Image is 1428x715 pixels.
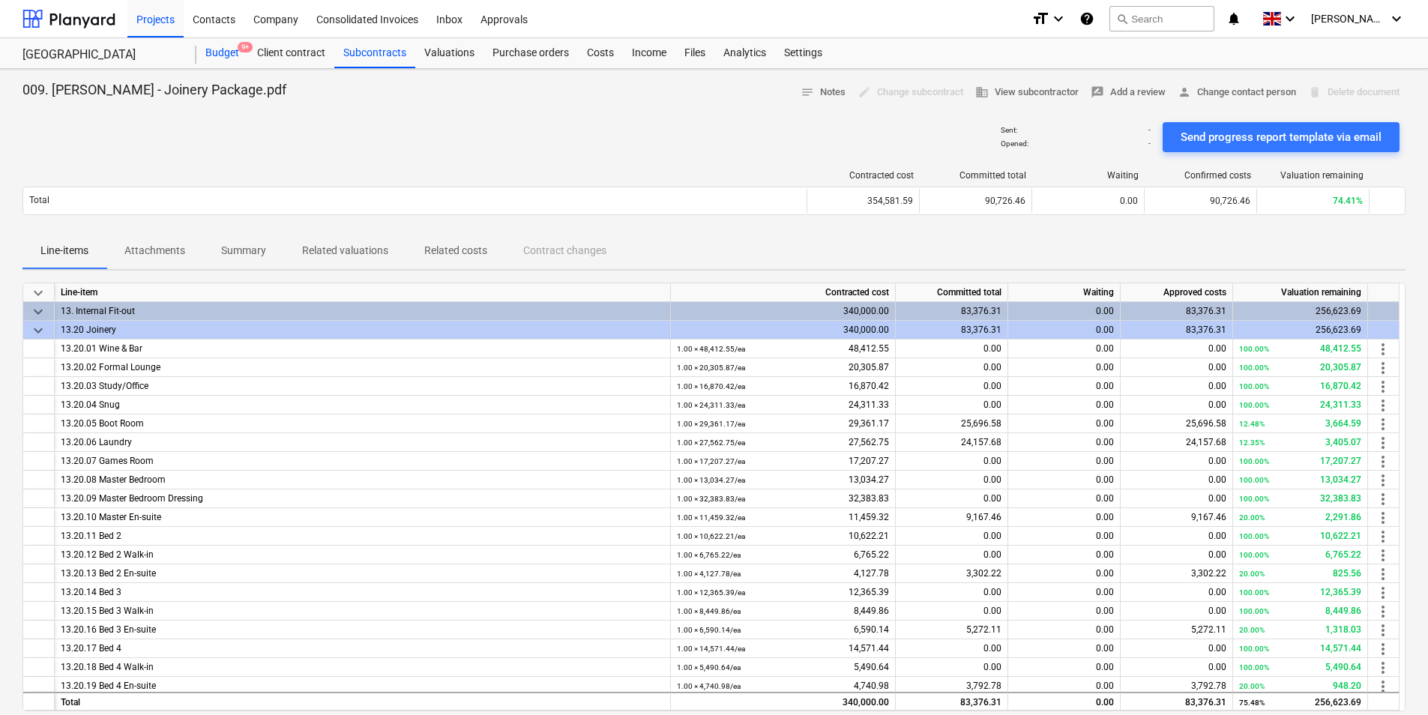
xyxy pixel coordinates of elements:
span: 25,696.58 [961,418,1001,429]
div: 0.00 [1008,321,1121,340]
span: View subcontractor [975,84,1079,101]
a: Settings [775,38,831,68]
span: 0.00 [983,362,1001,372]
button: Send progress report template via email [1163,122,1400,152]
div: 27,562.75 [677,433,889,452]
div: 83,376.31 [1121,321,1233,340]
a: Subcontracts [334,38,415,68]
span: 0.00 [1208,362,1226,372]
div: 5,490.64 [677,658,889,677]
span: more_vert [1374,565,1392,583]
div: [GEOGRAPHIC_DATA] [22,47,178,63]
div: 24,311.33 [1239,396,1361,414]
span: 0.00 [1208,343,1226,354]
div: 83,376.31 [896,321,1008,340]
span: 0.00 [983,531,1001,541]
div: 256,623.69 [1239,693,1361,712]
span: 0.00 [1208,643,1226,654]
div: 13.20.09 Master Bedroom Dressing [61,489,664,508]
div: Purchase orders [483,38,578,68]
span: Change contact person [1178,84,1296,101]
p: Summary [221,243,266,259]
span: more_vert [1374,471,1392,489]
div: Valuation remaining [1233,283,1368,302]
div: 17,207.27 [677,452,889,471]
div: 13. Internal Fit-out [61,302,664,321]
span: 0.00 [1096,381,1114,391]
div: 16,870.42 [677,377,889,396]
span: 0.00 [1096,624,1114,635]
span: more_vert [1374,603,1392,621]
div: 13.20.18 Bed 4 Walk-in [61,658,664,677]
i: Knowledge base [1079,10,1094,28]
a: Costs [578,38,623,68]
div: Total [55,692,671,711]
span: 0.00 [1096,418,1114,429]
span: more_vert [1374,584,1392,602]
a: Analytics [714,38,775,68]
small: 100.00% [1239,663,1269,672]
a: Files [675,38,714,68]
small: 1.00 × 13,034.27 / ea [677,476,745,484]
span: more_vert [1374,528,1392,546]
div: 13.20.13 Bed 2 En-suite [61,564,664,583]
small: 1.00 × 4,740.98 / ea [677,682,741,690]
small: 20.00% [1239,682,1265,690]
span: 3,792.78 [1191,681,1226,691]
span: 0.00 [983,606,1001,616]
div: Contracted cost [671,283,896,302]
button: Search [1109,6,1214,31]
div: 340,000.00 [671,321,896,340]
span: 0.00 [1096,474,1114,485]
div: 3,664.59 [1239,414,1361,433]
span: 0.00 [1096,399,1114,410]
span: 0.00 [1208,456,1226,466]
div: 13.20.06 Laundry [61,433,664,452]
p: - [1148,139,1151,148]
div: 948.20 [1239,677,1361,696]
span: 0.00 [983,381,1001,391]
span: 0.00 [1096,643,1114,654]
div: 13.20.14 Bed 3 [61,583,664,602]
div: 16,870.42 [1239,377,1361,396]
span: 0.00 [983,587,1001,597]
div: 4,127.78 [677,564,889,583]
div: Waiting [1038,170,1139,181]
span: person [1178,85,1191,99]
div: 13.20.15 Bed 3 Walk-in [61,602,664,621]
span: more_vert [1374,546,1392,564]
i: format_size [1031,10,1049,28]
p: Opened : [1001,139,1028,148]
div: 13.20.12 Bed 2 Walk-in [61,546,664,564]
span: 0.00 [1096,343,1114,354]
div: Committed total [926,170,1026,181]
span: Notes [801,84,846,101]
small: 1.00 × 6,765.22 / ea [677,551,741,559]
small: 1.00 × 5,490.64 / ea [677,663,741,672]
small: 1.00 × 48,412.55 / ea [677,345,745,353]
a: Budget9+ [196,38,248,68]
div: 6,765.22 [1239,546,1361,564]
span: 3,792.78 [966,681,1001,691]
span: 3,302.22 [966,568,1001,579]
span: search [1116,13,1128,25]
div: Valuations [415,38,483,68]
div: 32,383.83 [1239,489,1361,508]
span: 3,302.22 [1191,568,1226,579]
small: 20.00% [1239,513,1265,522]
span: keyboard_arrow_down [29,303,47,321]
small: 100.00% [1239,645,1269,653]
small: 100.00% [1239,382,1269,390]
span: 0.00 [1096,362,1114,372]
span: 0.00 [983,474,1001,485]
div: 12,365.39 [677,583,889,602]
span: 0.00 [983,343,1001,354]
div: 3,405.07 [1239,433,1361,452]
small: 75.48% [1239,699,1265,707]
div: 13.20.05 Boot Room [61,414,664,433]
span: rate_review [1091,85,1104,99]
div: 13.20.17 Bed 4 [61,639,664,658]
span: 0.00 [983,549,1001,560]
